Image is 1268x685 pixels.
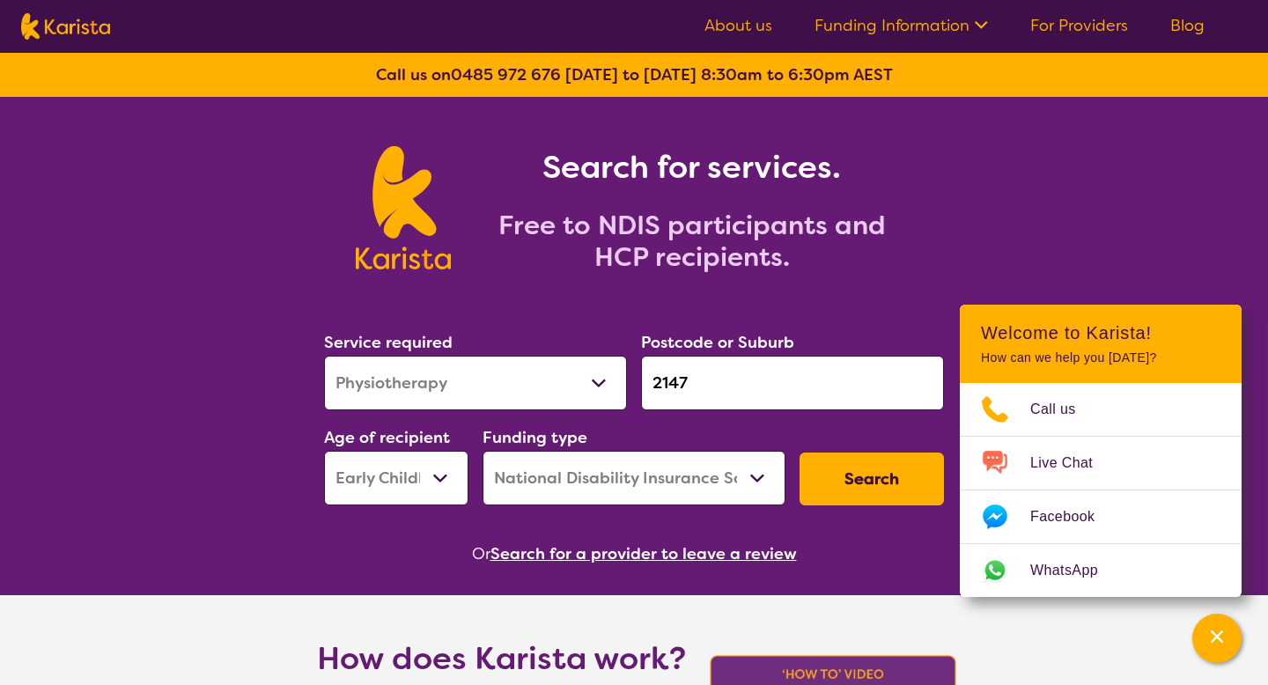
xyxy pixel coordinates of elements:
[981,350,1220,365] p: How can we help you [DATE]?
[472,541,490,567] span: Or
[981,322,1220,343] h2: Welcome to Karista!
[704,15,772,36] a: About us
[815,15,988,36] a: Funding Information
[800,453,944,505] button: Search
[960,383,1242,597] ul: Choose channel
[490,541,797,567] button: Search for a provider to leave a review
[472,146,912,188] h1: Search for services.
[1030,15,1128,36] a: For Providers
[641,332,794,353] label: Postcode or Suburb
[324,427,450,448] label: Age of recipient
[960,544,1242,597] a: Web link opens in a new tab.
[317,637,687,680] h1: How does Karista work?
[1030,504,1116,530] span: Facebook
[472,210,912,273] h2: Free to NDIS participants and HCP recipients.
[451,64,561,85] a: 0485 972 676
[356,146,450,269] img: Karista logo
[960,305,1242,597] div: Channel Menu
[1030,557,1119,584] span: WhatsApp
[641,356,944,410] input: Type
[376,64,893,85] b: Call us on [DATE] to [DATE] 8:30am to 6:30pm AEST
[1030,450,1114,476] span: Live Chat
[1170,15,1205,36] a: Blog
[21,13,110,40] img: Karista logo
[1030,396,1097,423] span: Call us
[483,427,587,448] label: Funding type
[324,332,453,353] label: Service required
[1192,614,1242,663] button: Channel Menu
